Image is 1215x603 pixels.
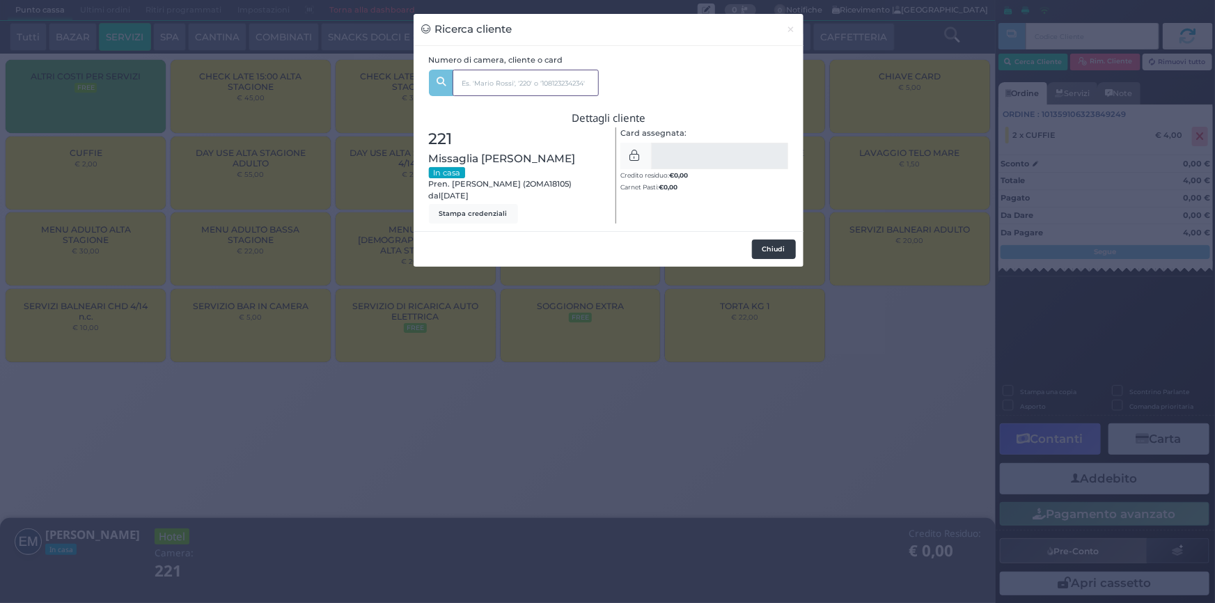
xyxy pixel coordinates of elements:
b: € [659,183,677,191]
small: Carnet Pasti: [620,183,677,191]
label: Card assegnata: [620,127,687,139]
span: 221 [429,127,453,151]
small: In casa [429,167,465,178]
div: Pren. [PERSON_NAME] (2OMA18105) dal [421,127,609,224]
b: € [669,171,688,179]
span: × [787,22,796,37]
h3: Ricerca cliente [421,22,512,38]
input: Es. 'Mario Rossi', '220' o '108123234234' [453,70,599,96]
span: 0,00 [664,182,677,191]
small: Credito residuo: [620,171,688,179]
button: Chiudi [752,240,796,259]
button: Chiudi [779,14,804,45]
label: Numero di camera, cliente o card [429,54,563,66]
span: Missaglia [PERSON_NAME] [429,150,576,166]
button: Stampa credenziali [429,204,518,224]
h3: Dettagli cliente [429,112,789,124]
span: 0,00 [674,171,688,180]
span: [DATE] [441,190,469,202]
